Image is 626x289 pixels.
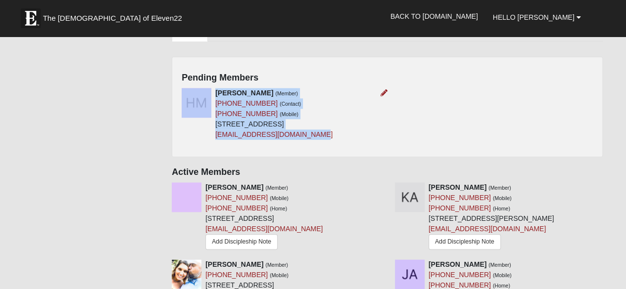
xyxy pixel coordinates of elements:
[205,271,268,279] a: [PHONE_NUMBER]
[21,8,41,28] img: Eleven22 logo
[205,225,323,233] a: [EMAIL_ADDRESS][DOMAIN_NAME]
[16,3,214,28] a: The [DEMOGRAPHIC_DATA] of Eleven22
[214,277,272,286] span: HTML Size: 392 KB
[205,183,263,191] strong: [PERSON_NAME]
[205,260,263,268] strong: [PERSON_NAME]
[215,88,333,140] div: [STREET_ADDRESS]
[429,194,491,202] a: [PHONE_NUMBER]
[182,73,593,83] h4: Pending Members
[429,182,554,252] div: [STREET_ADDRESS][PERSON_NAME]
[275,90,298,96] small: (Member)
[279,276,285,286] a: Web cache enabled
[81,277,206,286] span: ViewState Size: 397 KB (37 KB Compressed)
[205,194,268,202] a: [PHONE_NUMBER]
[383,4,485,29] a: Back to [DOMAIN_NAME]
[205,204,268,212] a: [PHONE_NUMBER]
[429,271,491,279] a: [PHONE_NUMBER]
[488,262,511,268] small: (Member)
[270,195,289,201] small: (Mobile)
[485,5,588,30] a: Hello [PERSON_NAME]
[493,195,512,201] small: (Mobile)
[43,13,182,23] span: The [DEMOGRAPHIC_DATA] of Eleven22
[493,206,510,211] small: (Home)
[215,110,278,118] a: [PHONE_NUMBER]
[9,278,70,285] a: Page Load Time: 3.64s
[488,185,511,191] small: (Member)
[215,99,278,107] a: [PHONE_NUMBER]
[215,130,333,138] a: [EMAIL_ADDRESS][DOMAIN_NAME]
[205,234,278,249] a: Add Discipleship Note
[280,111,298,117] small: (Mobile)
[429,234,501,249] a: Add Discipleship Note
[493,13,575,21] span: Hello [PERSON_NAME]
[172,167,603,178] h4: Active Members
[584,272,602,286] a: Block Configuration (Alt-B)
[270,206,287,211] small: (Home)
[205,182,323,252] div: [STREET_ADDRESS]
[429,225,546,233] a: [EMAIL_ADDRESS][DOMAIN_NAME]
[265,185,288,191] small: (Member)
[429,204,491,212] a: [PHONE_NUMBER]
[265,262,288,268] small: (Member)
[280,101,301,107] small: (Contact)
[429,260,486,268] strong: [PERSON_NAME]
[215,89,273,97] strong: [PERSON_NAME]
[602,272,620,286] a: Page Properties (Alt+P)
[429,183,486,191] strong: [PERSON_NAME]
